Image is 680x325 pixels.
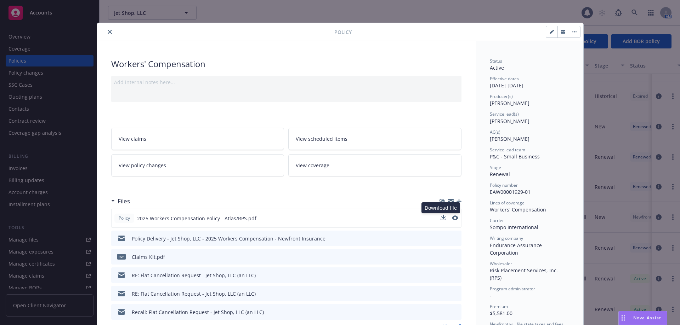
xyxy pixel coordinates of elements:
span: Producer(s) [490,93,513,99]
button: preview file [452,215,458,222]
span: Risk Placement Services, Inc. (RPS) [490,267,559,281]
span: View scheduled items [296,135,347,143]
h3: Files [118,197,130,206]
button: download file [441,253,447,261]
div: [DATE] - [DATE] [490,76,569,89]
button: preview file [452,235,459,242]
div: Files [111,197,130,206]
span: Status [490,58,502,64]
span: AC(s) [490,129,500,135]
span: View coverage [296,162,329,169]
button: preview file [452,272,459,279]
button: close [106,28,114,36]
span: Lines of coverage [490,200,525,206]
div: Download file [421,202,460,213]
span: Stage [490,164,501,170]
div: Claims Kit.pdf [132,253,165,261]
button: download file [441,235,447,242]
button: download file [441,272,447,279]
a: View coverage [288,154,461,176]
span: - [490,292,492,299]
span: Program administrator [490,286,535,292]
div: Policy Delivery - Jet Shop, LLC - 2025 Workers Compensation - Newfront Insurance [132,235,325,242]
button: preview file [452,215,458,220]
button: preview file [452,308,459,316]
div: RE: Flat Cancellation Request - Jet Shop, LLC (an LLC) [132,272,256,279]
span: [PERSON_NAME] [490,118,529,124]
span: $5,581.00 [490,310,512,317]
span: Sompo International [490,224,538,231]
div: Add internal notes here... [114,79,459,86]
button: download file [441,308,447,316]
span: Policy [334,28,352,36]
span: EAW00001929-01 [490,188,531,195]
span: Active [490,64,504,71]
span: Policy [117,215,131,221]
div: Workers' Compensation [111,58,461,70]
button: download file [441,215,446,220]
span: P&C - Small Business [490,153,540,160]
div: Recall: Flat Cancellation Request - Jet Shop, LLC (an LLC) [132,308,264,316]
span: Endurance Assurance Corporation [490,242,543,256]
span: Carrier [490,217,504,224]
span: Effective dates [490,76,519,82]
button: preview file [452,253,459,261]
span: Service lead team [490,147,525,153]
span: pdf [117,254,126,259]
span: Policy number [490,182,518,188]
span: Renewal [490,171,510,178]
span: View policy changes [119,162,166,169]
span: [PERSON_NAME] [490,135,529,142]
button: preview file [452,290,459,297]
span: View claims [119,135,146,143]
span: Premium [490,303,508,309]
span: Nova Assist [633,315,661,321]
a: View claims [111,128,284,150]
a: View policy changes [111,154,284,176]
span: 2025 Workers Compensation Policy - Atlas/RPS.pdf [137,215,256,222]
span: Wholesaler [490,261,512,267]
button: Nova Assist [618,311,667,325]
span: Writing company [490,235,523,241]
span: Workers' Compensation [490,206,546,213]
button: download file [441,290,447,297]
a: View scheduled items [288,128,461,150]
div: Drag to move [619,311,628,325]
div: RE: Flat Cancellation Request - Jet Shop, LLC (an LLC) [132,290,256,297]
button: download file [441,215,446,222]
span: [PERSON_NAME] [490,100,529,106]
span: Service lead(s) [490,111,519,117]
